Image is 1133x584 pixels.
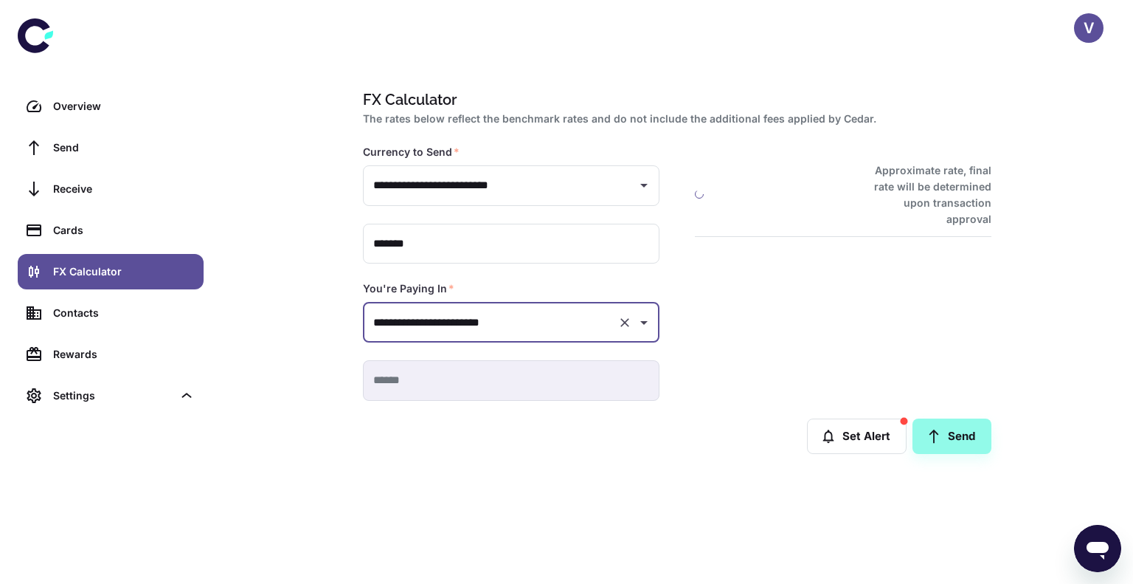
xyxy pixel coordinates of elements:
label: You're Paying In [363,281,454,296]
div: Receive [53,181,195,197]
button: Open [634,312,654,333]
div: Contacts [53,305,195,321]
button: V [1074,13,1103,43]
div: Send [53,140,195,156]
div: Settings [53,388,173,404]
iframe: Button to launch messaging window [1074,525,1121,572]
a: Receive [18,171,204,207]
a: Send [18,130,204,165]
h6: Approximate rate, final rate will be determined upon transaction approval [858,162,991,227]
button: Open [634,175,654,196]
button: Clear [614,312,635,333]
div: FX Calculator [53,264,195,280]
a: Overview [18,89,204,124]
label: Currency to Send [363,145,460,159]
a: Cards [18,213,204,248]
a: Contacts [18,295,204,331]
div: Settings [18,378,204,413]
button: Set Alert [807,419,907,454]
a: Rewards [18,337,204,372]
div: Overview [53,98,195,114]
a: Send [912,419,991,454]
h1: FX Calculator [363,89,985,111]
div: Cards [53,222,195,238]
a: FX Calculator [18,254,204,289]
div: Rewards [53,346,195,363]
